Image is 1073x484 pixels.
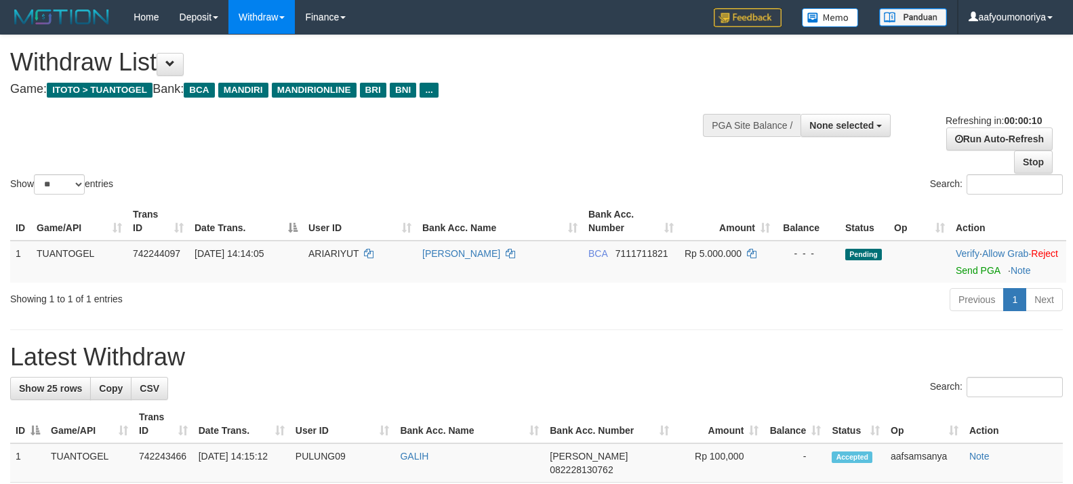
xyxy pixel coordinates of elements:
span: MANDIRIONLINE [272,83,357,98]
input: Search: [967,377,1063,397]
a: Allow Grab [982,248,1028,259]
span: None selected [809,120,874,131]
span: Show 25 rows [19,383,82,394]
a: GALIH [400,451,428,462]
th: Status: activate to sort column ascending [826,405,885,443]
a: Previous [950,288,1004,311]
span: Rp 5.000.000 [685,248,742,259]
th: Bank Acc. Name: activate to sort column ascending [417,202,583,241]
th: ID [10,202,31,241]
img: Feedback.jpg [714,8,782,27]
th: Op: activate to sort column ascending [885,405,964,443]
a: Show 25 rows [10,377,91,400]
div: PGA Site Balance / [703,114,801,137]
th: ID: activate to sort column descending [10,405,45,443]
span: ARIARIYUT [308,248,359,259]
span: 742244097 [133,248,180,259]
th: Date Trans.: activate to sort column ascending [193,405,290,443]
a: 1 [1003,288,1026,311]
span: BRI [360,83,386,98]
th: Game/API: activate to sort column ascending [45,405,134,443]
th: Bank Acc. Name: activate to sort column ascending [394,405,544,443]
span: Copy [99,383,123,394]
img: panduan.png [879,8,947,26]
th: User ID: activate to sort column ascending [303,202,417,241]
th: Amount: activate to sort column ascending [679,202,775,241]
span: Copy 7111711821 to clipboard [615,248,668,259]
td: aafsamsanya [885,443,964,483]
td: Rp 100,000 [674,443,764,483]
span: Copy 082228130762 to clipboard [550,464,613,475]
span: ITOTO > TUANTOGEL [47,83,153,98]
th: Action [964,405,1063,443]
span: Accepted [832,451,872,463]
td: - [764,443,826,483]
td: 1 [10,241,31,283]
th: Amount: activate to sort column ascending [674,405,764,443]
strong: 00:00:10 [1004,115,1042,126]
span: Pending [845,249,882,260]
div: - - - [781,247,834,260]
a: Next [1026,288,1063,311]
div: Showing 1 to 1 of 1 entries [10,287,437,306]
a: Reject [1031,248,1058,259]
th: Status [840,202,889,241]
td: 742243466 [134,443,193,483]
span: BCA [184,83,214,98]
a: Stop [1014,150,1053,174]
label: Search: [930,174,1063,195]
th: Balance [775,202,840,241]
label: Search: [930,377,1063,397]
h1: Latest Withdraw [10,344,1063,371]
span: CSV [140,383,159,394]
th: Action [950,202,1066,241]
h4: Game: Bank: [10,83,702,96]
a: Note [1011,265,1031,276]
td: · · [950,241,1066,283]
h1: Withdraw List [10,49,702,76]
th: Trans ID: activate to sort column ascending [127,202,189,241]
img: MOTION_logo.png [10,7,113,27]
a: Note [969,451,990,462]
a: Run Auto-Refresh [946,127,1053,150]
td: PULUNG09 [290,443,395,483]
span: · [982,248,1031,259]
button: None selected [801,114,891,137]
th: User ID: activate to sort column ascending [290,405,395,443]
th: Balance: activate to sort column ascending [764,405,826,443]
th: Game/API: activate to sort column ascending [31,202,127,241]
span: BCA [588,248,607,259]
span: ... [420,83,438,98]
select: Showentries [34,174,85,195]
td: TUANTOGEL [31,241,127,283]
th: Trans ID: activate to sort column ascending [134,405,193,443]
th: Date Trans.: activate to sort column descending [189,202,303,241]
td: [DATE] 14:15:12 [193,443,290,483]
span: Refreshing in: [946,115,1042,126]
a: Copy [90,377,131,400]
span: [DATE] 14:14:05 [195,248,264,259]
th: Bank Acc. Number: activate to sort column ascending [583,202,679,241]
a: Send PGA [956,265,1000,276]
th: Op: activate to sort column ascending [889,202,950,241]
th: Bank Acc. Number: activate to sort column ascending [544,405,674,443]
img: Button%20Memo.svg [802,8,859,27]
span: BNI [390,83,416,98]
span: MANDIRI [218,83,268,98]
a: [PERSON_NAME] [422,248,500,259]
span: [PERSON_NAME] [550,451,628,462]
input: Search: [967,174,1063,195]
a: CSV [131,377,168,400]
label: Show entries [10,174,113,195]
td: 1 [10,443,45,483]
td: TUANTOGEL [45,443,134,483]
a: Verify [956,248,979,259]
